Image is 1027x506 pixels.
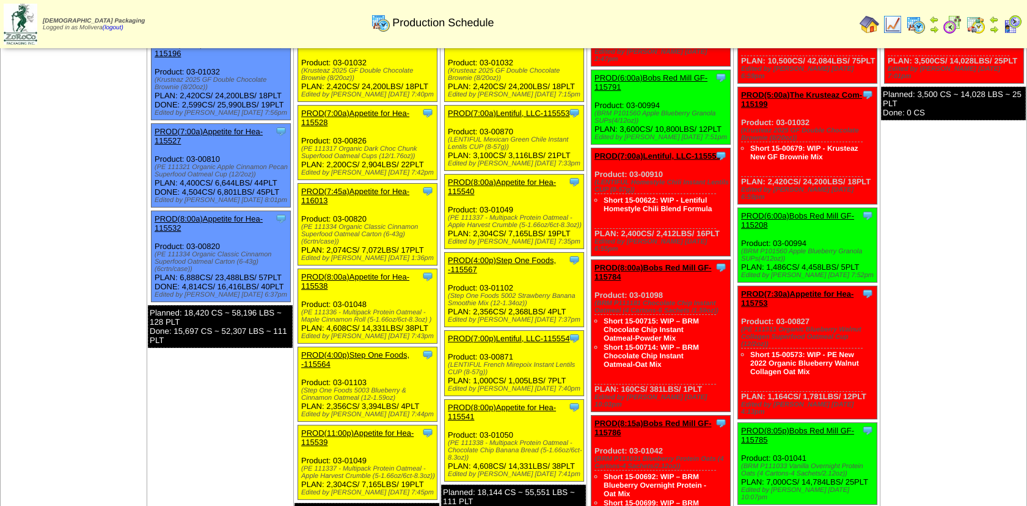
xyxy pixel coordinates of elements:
div: Product: 03-00810 PLAN: 4,400CS / 6,644LBS / 44PLT DONE: 4,504CS / 6,801LBS / 45PLT [152,124,291,208]
div: Product: 03-01032 PLAN: 2,420CS / 24,200LBS / 18PLT [445,27,584,102]
div: (PE 111334 Organic Classic Cinnamon Superfood Oatmeal Carton (6-43g)(6crtn/case)) [301,223,437,245]
img: line_graph.gif [883,15,902,34]
a: Short 15-00715: WIP – BRM Chocolate Chip Instant Oatmeal-Powder Mix [604,317,699,342]
div: Edited by [PERSON_NAME] [DATE] 1:36pm [301,255,437,262]
div: Product: 03-00994 PLAN: 3,600CS / 10,800LBS / 12PLT [591,70,731,145]
div: Edited by [PERSON_NAME] [DATE] 7:40pm [448,385,583,392]
div: Product: 03-01032 PLAN: 2,420CS / 24,200LBS / 18PLT DONE: 2,599CS / 25,990LBS / 19PLT [152,37,291,120]
a: PROD(8:00a)Appetite for Hea-115538 [301,272,409,291]
img: Tooltip [275,125,287,137]
div: Product: 03-01098 PLAN: 160CS / 381LBS / 1PLT [591,260,731,412]
div: Product: 03-01102 PLAN: 2,356CS / 2,368LBS / 4PLT [445,253,584,327]
div: Product: 03-01103 PLAN: 2,356CS / 3,394LBS / 4PLT [298,347,437,422]
a: PROD(7:45a)Appetite for Hea-116013 [301,187,409,205]
span: [DEMOGRAPHIC_DATA] Packaging [43,18,145,24]
a: PROD(8:00p)Appetite for Hea-115541 [448,403,556,421]
a: PROD(7:00p)Lentiful, LLC-115554 [448,334,569,343]
div: Product: 03-00820 PLAN: 6,888CS / 23,488LBS / 57PLT DONE: 4,814CS / 16,416LBS / 40PLT [152,211,291,302]
img: Tooltip [568,176,580,188]
div: Edited by [PERSON_NAME] [DATE] 7:51pm [594,134,730,141]
div: (BRM P111181 Chocolate Chip Instant Oatmeal (4 Cartons-6 Sachets /1.59oz)) [594,300,730,314]
div: Edited by [PERSON_NAME] [DATE] 8:01pm [155,197,290,204]
a: PROD(8:00a)Appetite for Hea-115532 [155,214,263,233]
img: Tooltip [715,71,727,84]
div: Edited by [PERSON_NAME] [DATE] 7:45pm [301,489,437,496]
div: (Krusteaz 2025 GF Double Chocolate Brownie (8/20oz)) [301,67,437,82]
div: (Krusteaz 2025 GF Double Chocolate Brownie (8/20oz)) [155,76,290,91]
div: Edited by [PERSON_NAME] [DATE] 7:35pm [448,238,583,245]
div: (Step One Foods 5003 Blueberry & Cinnamon Oatmeal (12-1.59oz) [301,387,437,402]
div: Edited by [PERSON_NAME] [DATE] 4:13pm [741,401,877,416]
div: Product: 03-01041 PLAN: 7,000CS / 14,784LBS / 25PLT [738,423,877,505]
div: Edited by [PERSON_NAME] [DATE] 7:43pm [301,333,437,340]
a: PROD(8:15a)Bobs Red Mill GF-115786 [594,419,711,437]
img: Tooltip [568,254,580,266]
a: Short 15-00679: WIP - Krusteaz New GF Brownie Mix [750,144,858,161]
div: (PE 111311 Organic Blueberry Walnut Collagen Superfood Oatmeal Cup (12/2oz)) [741,326,877,348]
a: PROD(7:00a)Appetite for Hea-115527 [155,127,263,145]
div: (PE 111317 Organic Dark Choc Chunk Superfood Oatmeal Cups (12/1.76oz)) [301,145,437,160]
div: (Krusteaz 2025 GF Double Chocolate Brownie (8/20oz)) [741,127,877,142]
a: PROD(8:00a)Appetite for Hea-115540 [448,178,556,196]
img: Tooltip [568,332,580,344]
img: Tooltip [861,424,874,436]
div: Product: 03-00870 PLAN: 3,100CS / 3,116LBS / 21PLT [445,106,584,171]
div: (PE 111338 - Multipack Protein Oatmeal - Chocolate Chip Banana Bread (5-1.66oz/6ct-8.3oz)) [448,439,583,461]
div: Product: 03-00820 PLAN: 2,074CS / 7,072LBS / 17PLT [298,184,437,266]
div: Edited by [PERSON_NAME] [DATE] 7:52pm [741,272,877,279]
div: (PE 111336 - Multipack Protein Oatmeal - Maple Cinnamon Roll (5-1.66oz/6ct-8.3oz) ) [301,309,437,323]
div: Planned: 18,420 CS ~ 58,196 LBS ~ 128 PLT Done: 15,697 CS ~ 52,307 LBS ~ 111 PLT [148,305,293,348]
img: calendarinout.gif [966,15,985,34]
div: Product: 03-00910 PLAN: 2,400CS / 2,412LBS / 16PLT [591,148,731,256]
div: Product: 03-00826 PLAN: 2,200CS / 2,904LBS / 22PLT [298,106,437,180]
div: Edited by [PERSON_NAME] [DATE] 7:33pm [448,160,583,167]
a: Short 15-00714: WIP – BRM Chocolate Chip Instant Oatmeal-Oat Mix [604,343,699,369]
a: (logout) [103,24,123,31]
img: Tooltip [715,417,727,429]
img: calendarprod.gif [371,13,390,32]
img: arrowright.gif [929,24,939,34]
div: Edited by [PERSON_NAME] [DATE] 7:15pm [448,91,583,98]
img: Tooltip [275,212,287,225]
img: Tooltip [861,287,874,300]
a: PROD(7:30a)Appetite for Hea-115753 [741,289,853,308]
img: Tooltip [422,270,434,283]
div: Edited by [PERSON_NAME] [DATE] 7:56pm [155,109,290,117]
div: Edited by [PERSON_NAME] [DATE] 6:37pm [155,291,290,298]
div: Product: 03-01048 PLAN: 4,608CS / 14,331LBS / 38PLT [298,269,437,344]
div: Product: 03-00827 PLAN: 1,164CS / 1,781LBS / 12PLT [738,286,877,419]
div: Product: 03-00994 PLAN: 1,486CS / 4,458LBS / 5PLT [738,208,877,283]
div: (LENTIFUL French Mirepoix Instant Lentils CUP (8-57g)) [448,361,583,376]
img: Tooltip [422,107,434,119]
div: (PE 111334 Organic Classic Cinnamon Superfood Oatmeal Carton (6-43g)(6crtn/case)) [155,251,290,273]
div: Edited by [PERSON_NAME] [DATE] 6:59pm [741,186,877,201]
img: arrowright.gif [989,24,999,34]
div: Edited by [PERSON_NAME] [DATE] 6:59pm [741,65,877,80]
div: Edited by [PERSON_NAME] [DATE] 10:03pm [594,394,730,408]
a: PROD(8:00a)Bobs Red Mill GF-115784 [594,263,711,281]
div: Product: 03-01032 PLAN: 2,420CS / 24,200LBS / 18PLT [298,27,437,102]
div: (Krusteaz 2025 GF Double Chocolate Brownie (8/20oz)) [448,67,583,82]
img: calendarcustomer.gif [1003,15,1022,34]
div: (PE 111321 Organic Apple Cinnamon Pecan Superfood Oatmeal Cup (12/2oz)) [155,164,290,178]
img: Tooltip [715,150,727,162]
div: Product: 03-01050 PLAN: 4,608CS / 14,331LBS / 38PLT [445,400,584,482]
img: Tooltip [422,185,434,197]
div: Edited by [PERSON_NAME] [DATE] 7:01pm [888,65,1023,80]
img: calendarblend.gif [943,15,962,34]
img: home.gif [860,15,879,34]
a: PROD(8:05p)Bobs Red Mill GF-115785 [741,426,854,444]
div: Product: 03-01032 PLAN: 2,420CS / 24,200LBS / 18PLT [738,87,877,204]
div: Planned: 3,500 CS ~ 14,028 LBS ~ 25 PLT Done: 0 CS [881,87,1026,120]
a: PROD(6:00a)Bobs Red Mill GF-115791 [594,73,707,92]
span: Logged in as Molivera [43,18,145,31]
a: Short 15-00622: WIP - Lentiful Homestyle Chili Blend Formula [604,196,712,213]
div: Edited by [PERSON_NAME] [DATE] 7:41pm [448,471,583,478]
div: Edited by [PERSON_NAME] [DATE] 7:42pm [301,169,437,176]
div: Edited by [PERSON_NAME] [DATE] 6:55pm [594,238,730,253]
div: (LENTIFUL Mexican Green Chile Instant Lentils CUP (8-57g)) [448,136,583,151]
img: arrowleft.gif [929,15,939,24]
img: Tooltip [422,427,434,439]
div: (Step One Foods 5002 Strawberry Banana Smoothie Mix (12-1.34oz)) [448,292,583,307]
img: zoroco-logo-small.webp [4,4,37,45]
